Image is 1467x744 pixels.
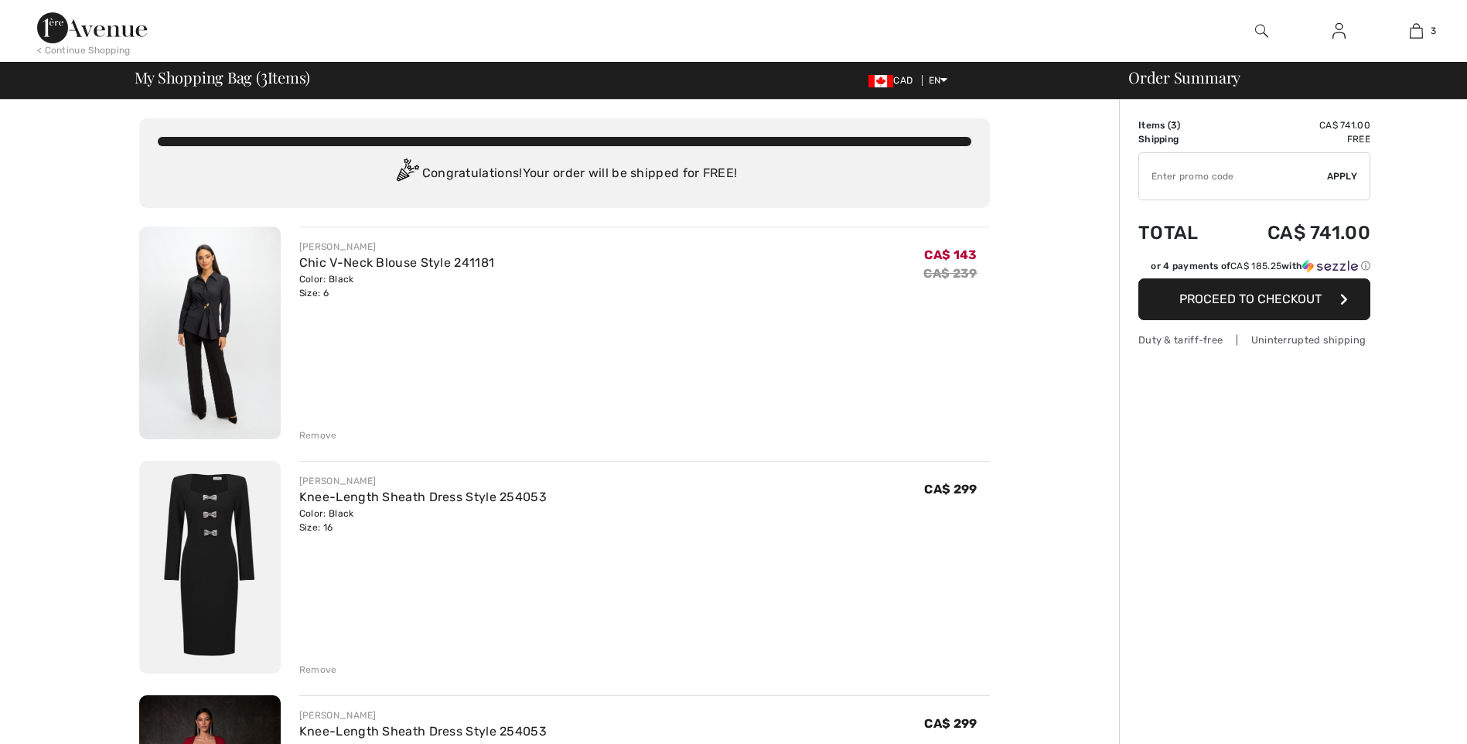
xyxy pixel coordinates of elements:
[1332,22,1346,40] img: My Info
[391,159,422,189] img: Congratulation2.svg
[299,272,494,300] div: Color: Black Size: 6
[1171,120,1177,131] span: 3
[37,43,131,57] div: < Continue Shopping
[1138,118,1223,132] td: Items ( )
[1302,259,1358,273] img: Sezzle
[261,66,268,86] span: 3
[924,716,977,731] span: CA$ 299
[299,490,547,504] a: Knee-Length Sheath Dress Style 254053
[299,708,547,722] div: [PERSON_NAME]
[299,724,547,739] a: Knee-Length Sheath Dress Style 254053
[1378,22,1454,40] a: 3
[299,428,337,442] div: Remove
[924,482,977,497] span: CA$ 299
[299,663,337,677] div: Remove
[299,474,547,488] div: [PERSON_NAME]
[1138,132,1223,146] td: Shipping
[929,75,948,86] span: EN
[1230,261,1281,271] span: CA$ 185.25
[139,461,281,674] img: Knee-Length Sheath Dress Style 254053
[1223,132,1370,146] td: Free
[1151,259,1370,273] div: or 4 payments of with
[1138,259,1370,278] div: or 4 payments ofCA$ 185.25withSezzle Click to learn more about Sezzle
[1179,292,1322,306] span: Proceed to Checkout
[37,12,147,43] img: 1ère Avenue
[1327,169,1358,183] span: Apply
[924,247,977,262] span: CA$ 143
[1320,22,1358,41] a: Sign In
[1138,278,1370,320] button: Proceed to Checkout
[1410,22,1423,40] img: My Bag
[135,70,311,85] span: My Shopping Bag ( Items)
[299,240,494,254] div: [PERSON_NAME]
[923,266,977,281] s: CA$ 239
[1255,22,1268,40] img: search the website
[139,227,281,439] img: Chic V-Neck Blouse Style 241181
[1223,206,1370,259] td: CA$ 741.00
[1431,24,1436,38] span: 3
[299,255,494,270] a: Chic V-Neck Blouse Style 241181
[868,75,919,86] span: CAD
[158,159,971,189] div: Congratulations! Your order will be shipped for FREE!
[1223,118,1370,132] td: CA$ 741.00
[1110,70,1458,85] div: Order Summary
[1139,153,1327,200] input: Promo code
[1138,333,1370,347] div: Duty & tariff-free | Uninterrupted shipping
[299,507,547,534] div: Color: Black Size: 16
[868,75,893,87] img: Canadian Dollar
[1138,206,1223,259] td: Total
